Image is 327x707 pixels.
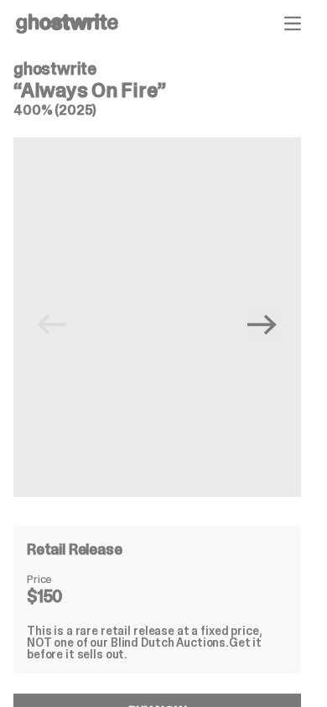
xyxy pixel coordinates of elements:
[244,307,281,343] button: Next
[27,573,111,585] dt: Price
[13,58,96,80] span: ghostwrite
[27,588,111,605] dd: $150
[27,635,262,662] span: Get it before it sells out.
[13,104,301,117] h5: 400% (2025)
[13,80,301,101] h3: “Always On Fire”
[13,137,301,497] img: Always-On-Fire---Website-Archive.2484X.png
[27,542,122,557] h4: Retail Release
[27,625,288,660] div: This is a rare retail release at a fixed price, NOT one of our Blind Dutch Auctions.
